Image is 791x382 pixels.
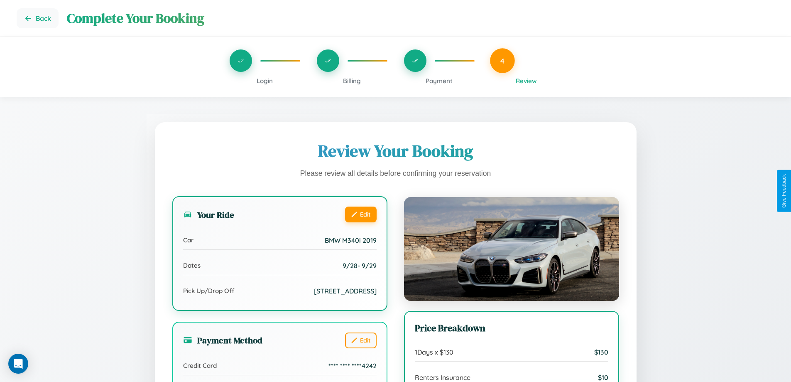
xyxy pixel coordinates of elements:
[314,287,377,295] span: [STREET_ADDRESS]
[343,77,361,85] span: Billing
[516,77,537,85] span: Review
[343,261,377,270] span: 9 / 28 - 9 / 29
[345,207,377,222] button: Edit
[8,354,28,374] div: Open Intercom Messenger
[183,287,235,295] span: Pick Up/Drop Off
[67,9,774,27] h1: Complete Your Booking
[594,348,608,356] span: $ 130
[598,373,608,382] span: $ 10
[781,174,787,208] div: Give Feedback
[500,56,504,65] span: 4
[426,77,453,85] span: Payment
[172,167,619,180] p: Please review all details before confirming your reservation
[183,261,201,269] span: Dates
[17,8,59,28] button: Go back
[183,236,193,244] span: Car
[415,322,608,335] h3: Price Breakdown
[415,373,470,382] span: Renters Insurance
[183,209,234,221] h3: Your Ride
[325,236,377,244] span: BMW M340i 2019
[404,197,619,301] img: BMW M340i
[172,140,619,162] h1: Review Your Booking
[345,333,377,348] button: Edit
[415,348,453,356] span: 1 Days x $ 130
[257,77,273,85] span: Login
[183,334,262,346] h3: Payment Method
[183,362,217,370] span: Credit Card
